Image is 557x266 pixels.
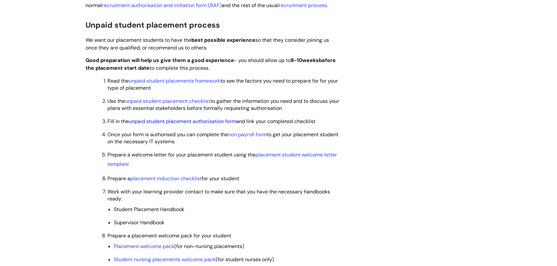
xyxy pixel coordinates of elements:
[107,175,239,182] span: Prepare a for your student
[129,118,315,125] span: and link your completed checklist
[107,118,315,125] span: Fill in the
[107,151,337,167] span: Prepare a welcome letter for your placement student using the
[129,118,236,125] a: unpaid student placement authorisation form
[302,57,319,64] strong: weeks
[114,219,164,226] span: Supervisor Handbook
[107,188,330,202] span: Work with your learning provider contact to make sure that you have the necessary handbooks ready:
[129,77,220,84] a: unpaid student placements framework
[114,256,274,263] span: (for student nurses only)
[114,256,216,263] a: Student nursing placements welcome pack
[114,243,244,250] span: (for non-nursing placements)
[228,131,267,138] a: non payroll form
[291,57,302,64] strong: 8-10
[107,98,339,111] span: Use the to gather the information you need and to discuss your plans with essential stakeholders ...
[107,151,337,167] a: placement student welcome letter template
[86,57,302,64] span: - you should allow up to
[125,98,210,104] a: unpaid student placement checklist
[107,232,231,239] span: Prepare a placement welcome pack for your student
[191,37,255,43] strong: best possible experience
[86,20,220,30] span: Unpaid student placement process
[107,77,338,91] span: Read the to see the factors you need to prepare for for your type of placement
[86,57,234,64] strong: Good preparation will help us give them a good experience
[107,131,338,145] span: Once your form is authorised you can complete the to get your placement student on the necessary ...
[114,243,174,250] a: Placement welcome pack
[279,2,327,9] a: recruitment process
[130,175,202,182] a: placement induction checklist
[102,2,222,9] a: recruitment authorisation and initiation form (RAF)
[114,206,184,213] span: Student Placement Handbook
[86,37,329,51] span: We want our placement students to have the so that they consider joining us once they are qualifi...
